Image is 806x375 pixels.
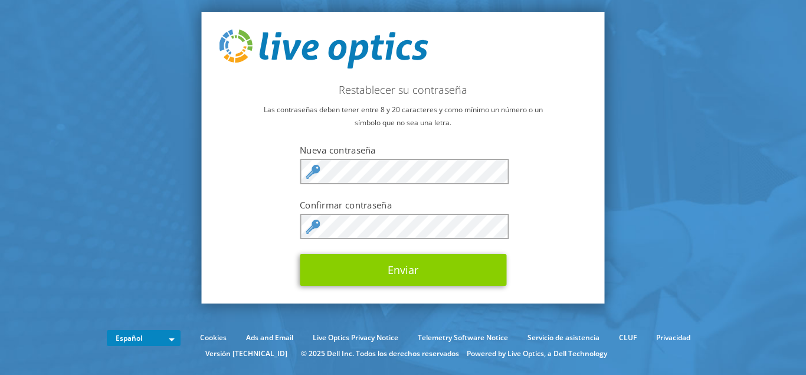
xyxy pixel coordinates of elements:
a: Servicio de asistencia [519,331,608,344]
img: live_optics_svg.svg [219,30,428,69]
li: Powered by Live Optics, a Dell Technology [467,347,607,360]
li: Versión [TECHNICAL_ID] [199,347,293,360]
li: © 2025 Dell Inc. Todos los derechos reservados [295,347,465,360]
a: Cookies [191,331,235,344]
a: Live Optics Privacy Notice [304,331,407,344]
a: Ads and Email [237,331,302,344]
label: Confirmar contraseña [300,199,506,211]
a: Privacidad [647,331,699,344]
h2: Restablecer su contraseña [219,83,587,96]
button: Enviar [300,254,506,286]
p: Las contraseñas deben tener entre 8 y 20 caracteres y como mínimo un número o un símbolo que no s... [219,103,587,129]
label: Nueva contraseña [300,144,506,156]
a: Telemetry Software Notice [409,331,517,344]
a: CLUF [610,331,646,344]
